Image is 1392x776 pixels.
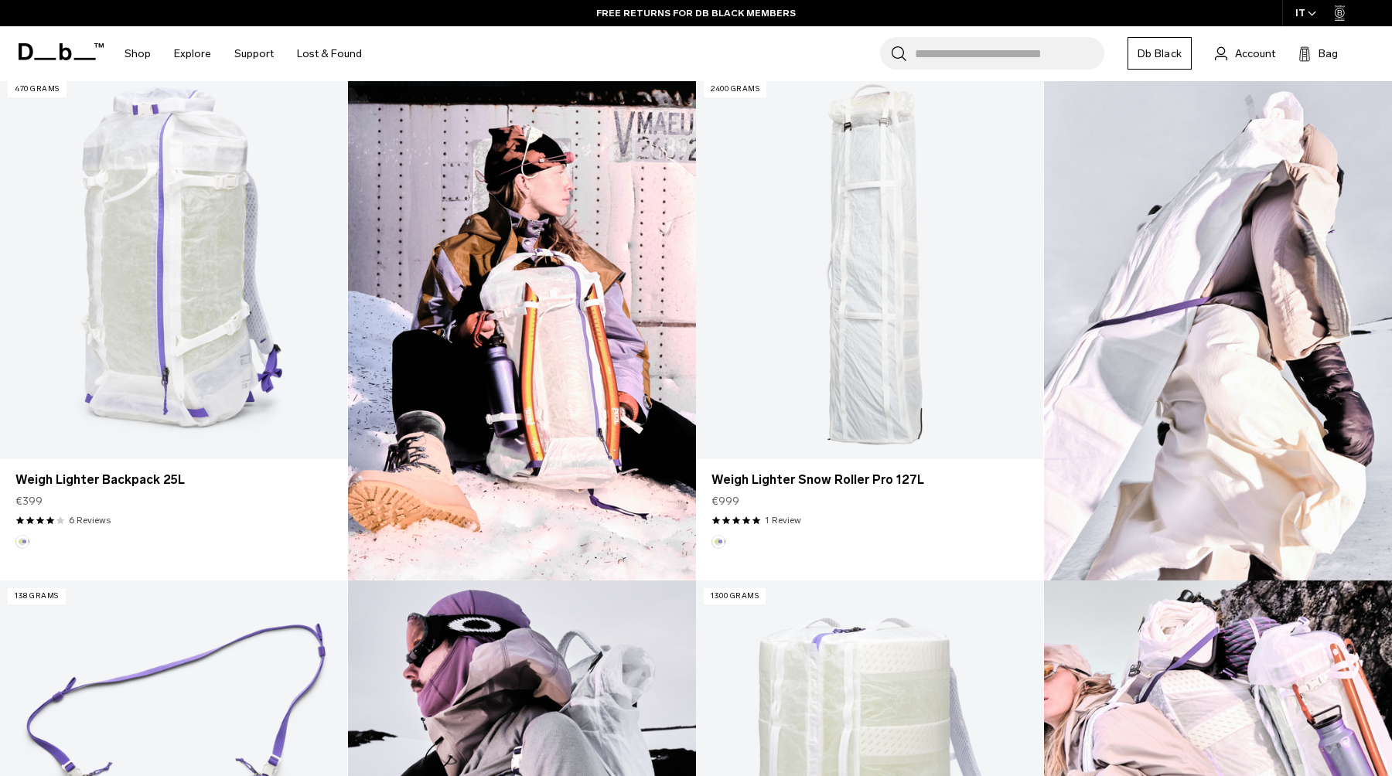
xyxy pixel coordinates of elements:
[711,493,739,509] span: €999
[15,535,29,549] button: Aurora
[1215,44,1275,63] a: Account
[297,26,362,81] a: Lost & Found
[1298,44,1338,63] button: Bag
[348,73,696,580] img: Content block image
[704,588,766,604] p: 1300 grams
[174,26,211,81] a: Explore
[15,493,43,509] span: €399
[596,6,796,20] a: FREE RETURNS FOR DB BLACK MEMBERS
[8,81,67,97] p: 470 grams
[696,73,1043,459] a: Weigh Lighter Snow Roller Pro 127L
[1319,46,1338,62] span: Bag
[765,513,801,527] a: 1 reviews
[234,26,274,81] a: Support
[69,513,111,527] a: 6 reviews
[113,26,374,81] nav: Main Navigation
[125,26,151,81] a: Shop
[1044,73,1392,580] img: Content block image
[15,471,332,489] a: Weigh Lighter Backpack 25L
[1128,37,1192,70] a: Db Black
[8,588,66,604] p: 138 grams
[711,471,1028,489] a: Weigh Lighter Snow Roller Pro 127L
[1235,46,1275,62] span: Account
[704,81,766,97] p: 2400 grams
[711,535,725,549] button: Aurora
